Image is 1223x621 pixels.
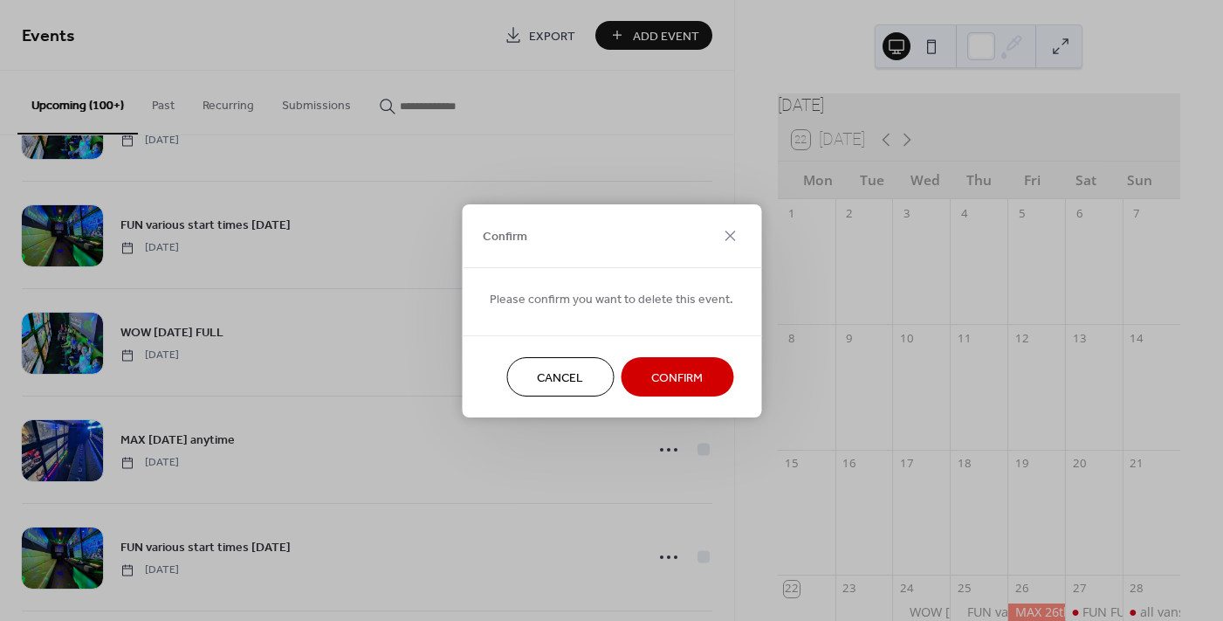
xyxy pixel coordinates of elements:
span: Cancel [537,369,583,387]
span: Please confirm you want to delete this event. [490,290,733,308]
span: Confirm [483,228,527,246]
button: Cancel [506,357,614,397]
button: Confirm [621,357,733,397]
span: Confirm [651,369,703,387]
